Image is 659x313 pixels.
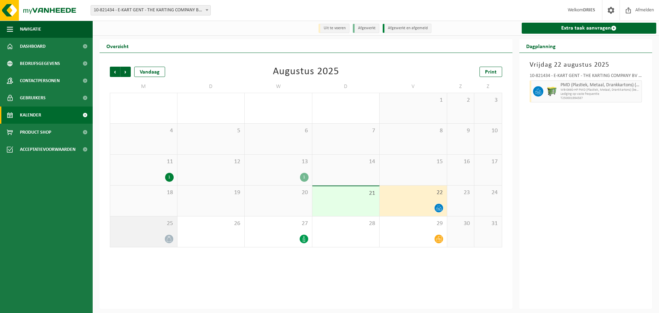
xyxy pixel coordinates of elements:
span: 23 [451,189,471,197]
span: 9 [451,127,471,135]
td: M [110,80,177,93]
span: 29 [383,220,443,227]
h3: Vrijdag 22 augustus 2025 [530,60,642,70]
span: 19 [181,189,241,197]
span: WB-0660-HP PMD (Plastiek, Metaal, Drankkartons) (bedrijven) [560,88,640,92]
span: 18 [114,189,174,197]
td: D [177,80,245,93]
td: V [380,80,447,93]
td: D [312,80,380,93]
span: 5 [181,127,241,135]
span: 24 [478,189,498,197]
span: Navigatie [20,21,41,38]
span: 31 [478,220,498,227]
strong: DRIES [583,8,595,13]
span: 16 [451,158,471,166]
h2: Overzicht [100,39,136,53]
span: Kalender [20,107,41,124]
span: 7 [316,127,376,135]
span: Acceptatievoorwaarden [20,141,76,158]
div: 10-821434 - E-KART GENT - THE KARTING COMPANY BV - [GEOGRAPHIC_DATA] [530,74,642,80]
span: 1 [383,97,443,104]
span: 6 [248,127,309,135]
span: 28 [316,220,376,227]
span: Volgende [120,67,131,77]
img: WB-0660-HPE-GN-50 [547,86,557,97]
span: Print [485,69,497,75]
span: Contactpersonen [20,72,60,89]
span: 21 [316,190,376,197]
span: 26 [181,220,241,227]
span: Gebruikers [20,89,46,107]
span: 20 [248,189,309,197]
div: Augustus 2025 [273,67,339,77]
span: 14 [316,158,376,166]
li: Uit te voeren [319,24,349,33]
div: 1 [165,173,174,182]
span: Dashboard [20,38,46,55]
a: Print [479,67,502,77]
li: Afgewerkt en afgemeld [383,24,431,33]
a: Extra taak aanvragen [522,23,657,34]
span: 3 [478,97,498,104]
span: 10 [478,127,498,135]
span: 25 [114,220,174,227]
li: Afgewerkt [353,24,379,33]
span: 11 [114,158,174,166]
span: PMD (Plastiek, Metaal, Drankkartons) (bedrijven) [560,82,640,88]
span: 8 [383,127,443,135]
span: 10-821434 - E-KART GENT - THE KARTING COMPANY BV - GENT [91,5,210,15]
span: 30 [451,220,471,227]
span: 12 [181,158,241,166]
span: 4 [114,127,174,135]
td: W [245,80,312,93]
span: Bedrijfsgegevens [20,55,60,72]
span: 10-821434 - E-KART GENT - THE KARTING COMPANY BV - GENT [91,5,211,15]
span: Product Shop [20,124,51,141]
div: 1 [300,173,309,182]
span: T250001994587 [560,96,640,100]
span: 27 [248,220,309,227]
td: Z [447,80,475,93]
span: 15 [383,158,443,166]
span: 17 [478,158,498,166]
td: Z [474,80,502,93]
h2: Dagplanning [519,39,563,53]
span: 2 [451,97,471,104]
span: Lediging op vaste frequentie [560,92,640,96]
span: 22 [383,189,443,197]
span: Vorige [110,67,120,77]
span: 13 [248,158,309,166]
div: Vandaag [134,67,165,77]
